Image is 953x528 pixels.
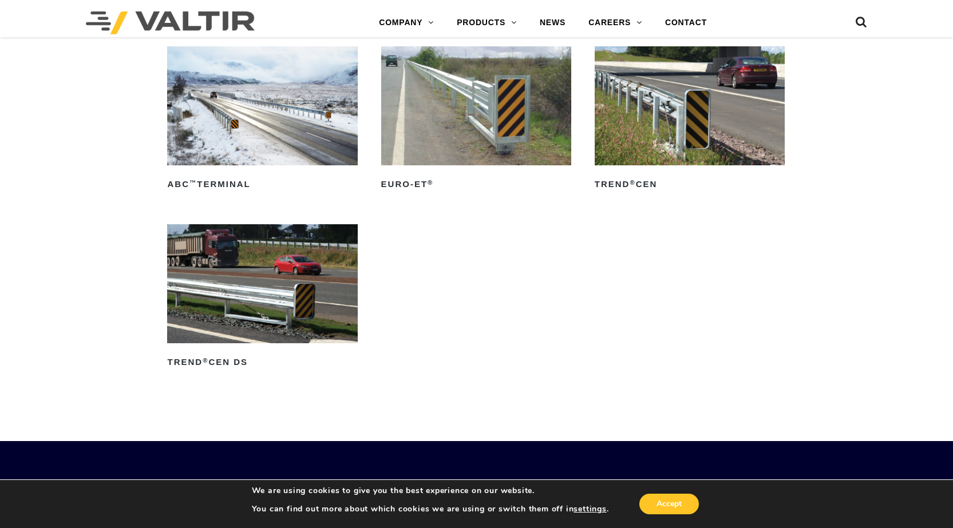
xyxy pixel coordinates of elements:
sup: ™ [189,179,197,186]
h2: Euro-ET [381,176,571,194]
h2: ABC Terminal [167,176,357,194]
a: COMPANY [367,11,445,34]
a: TREND®CEN DS [167,224,357,371]
a: TREND®CEN [595,46,785,193]
sup: ® [630,179,635,186]
sup: ® [428,179,433,186]
a: ABC™Terminal [167,46,357,193]
a: NEWS [528,11,577,34]
h2: TREND CEN DS [167,354,357,372]
a: PRODUCTS [445,11,528,34]
button: settings [574,504,606,514]
sup: ® [203,357,208,364]
h2: TREND CEN [595,176,785,194]
img: Valtir [86,11,255,34]
a: CAREERS [577,11,654,34]
a: CONTACT [654,11,718,34]
a: Euro-ET® [381,46,571,193]
button: Accept [639,494,699,514]
p: We are using cookies to give you the best experience on our website. [252,486,609,496]
p: You can find out more about which cookies we are using or switch them off in . [252,504,609,514]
